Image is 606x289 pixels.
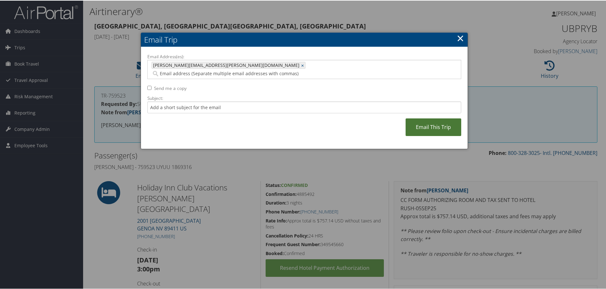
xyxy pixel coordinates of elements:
input: Email address (Separate multiple email addresses with commas) [151,70,354,76]
label: Subject: [147,94,461,101]
span: [PERSON_NAME][EMAIL_ADDRESS][PERSON_NAME][DOMAIN_NAME] [152,61,299,68]
input: Add a short subject for the email [147,101,461,113]
label: Send me a copy [154,84,187,91]
h2: Email Trip [141,32,468,46]
a: × [301,61,305,68]
label: Email Address(es): [147,53,461,59]
a: × [457,31,464,44]
a: Email This Trip [406,118,461,135]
